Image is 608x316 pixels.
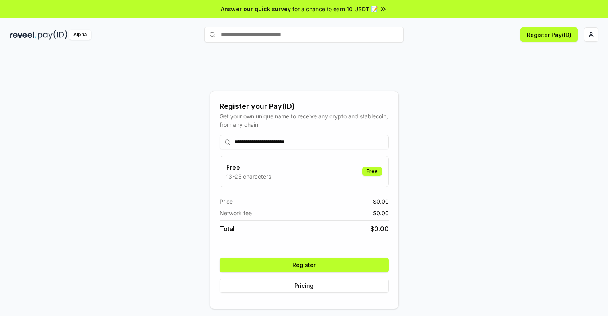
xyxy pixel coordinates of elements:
[220,209,252,217] span: Network fee
[362,167,382,176] div: Free
[370,224,389,234] span: $ 0.00
[292,5,378,13] span: for a chance to earn 10 USDT 📝
[220,258,389,272] button: Register
[373,209,389,217] span: $ 0.00
[220,279,389,293] button: Pricing
[69,30,91,40] div: Alpha
[373,197,389,206] span: $ 0.00
[38,30,67,40] img: pay_id
[220,101,389,112] div: Register your Pay(ID)
[520,27,578,42] button: Register Pay(ID)
[10,30,36,40] img: reveel_dark
[221,5,291,13] span: Answer our quick survey
[220,224,235,234] span: Total
[220,112,389,129] div: Get your own unique name to receive any crypto and stablecoin, from any chain
[220,197,233,206] span: Price
[226,172,271,181] p: 13-25 characters
[226,163,271,172] h3: Free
